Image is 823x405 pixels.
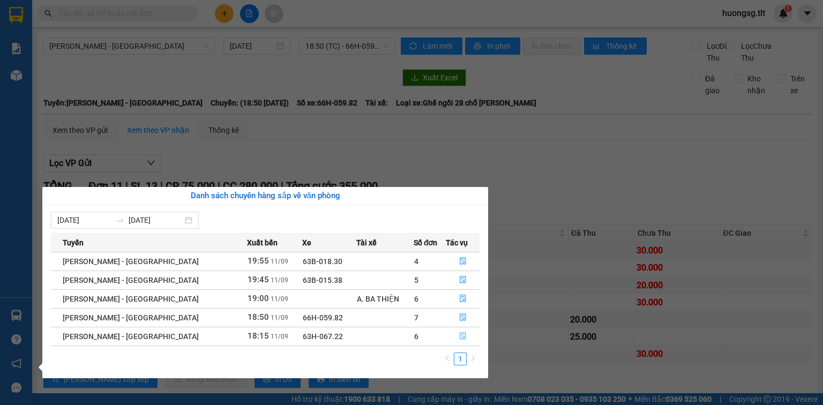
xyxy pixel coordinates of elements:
span: [PERSON_NAME] - [GEOGRAPHIC_DATA] [63,332,199,341]
span: Tài xế [356,237,377,249]
span: [PERSON_NAME] - [GEOGRAPHIC_DATA] [63,313,199,322]
span: 11/09 [271,333,288,340]
li: 1 [454,352,467,365]
span: left [444,355,451,362]
li: Previous Page [441,352,454,365]
span: 63H-067.22 [303,332,343,341]
button: file-done [446,272,479,289]
button: left [441,352,454,365]
span: Số đơn [414,237,438,249]
span: 11/09 [271,314,288,321]
button: file-done [446,253,479,270]
span: 18:50 [248,312,269,322]
span: Tác vụ [446,237,468,249]
li: Next Page [467,352,480,365]
span: file-done [459,276,467,284]
input: Đến ngày [129,214,183,226]
span: 19:55 [248,256,269,266]
div: A. BA THIỆN [357,293,413,305]
div: Danh sách chuyến hàng sắp về văn phòng [51,190,480,202]
span: 66H-059.82 [303,313,343,322]
span: 11/09 [271,276,288,284]
button: file-done [446,290,479,307]
button: file-done [446,328,479,345]
span: 6 [414,295,418,303]
span: file-done [459,257,467,266]
span: 19:00 [248,294,269,303]
span: file-done [459,332,467,341]
span: 11/09 [271,295,288,303]
span: [PERSON_NAME] - [GEOGRAPHIC_DATA] [63,276,199,284]
span: [PERSON_NAME] - [GEOGRAPHIC_DATA] [63,257,199,266]
span: [PERSON_NAME] - [GEOGRAPHIC_DATA] [63,295,199,303]
span: 5 [414,276,418,284]
span: file-done [459,313,467,322]
span: 18:15 [248,331,269,341]
input: Từ ngày [57,214,111,226]
button: file-done [446,309,479,326]
span: right [470,355,476,362]
a: 1 [454,353,466,365]
span: 11/09 [271,258,288,265]
span: to [116,216,124,224]
button: right [467,352,480,365]
span: file-done [459,295,467,303]
span: swap-right [116,216,124,224]
span: Tuyến [63,237,84,249]
span: Xe [302,237,311,249]
span: 4 [414,257,418,266]
span: 7 [414,313,418,322]
span: Xuất bến [247,237,278,249]
span: 63B-015.38 [303,276,342,284]
span: 19:45 [248,275,269,284]
span: 6 [414,332,418,341]
span: 63B-018.30 [303,257,342,266]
